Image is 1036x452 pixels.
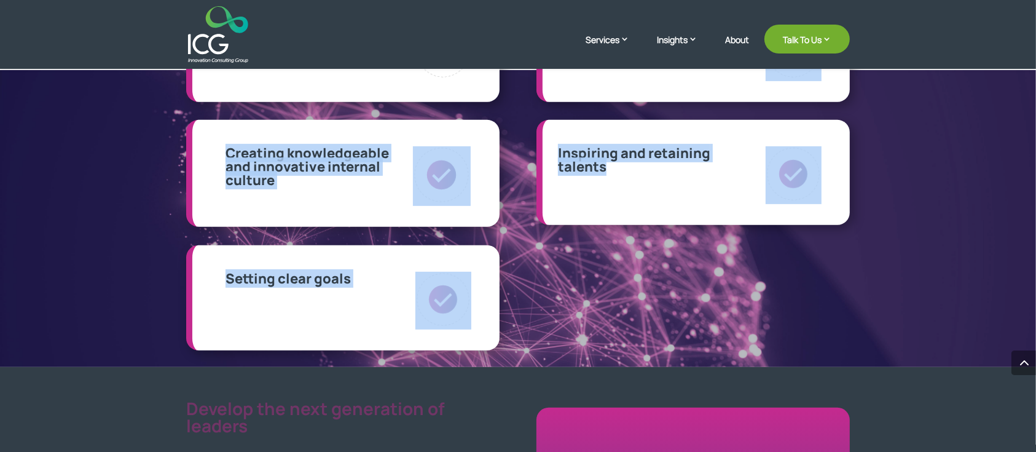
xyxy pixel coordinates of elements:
[586,34,642,63] a: Services
[764,25,850,54] a: Talk To Us
[226,146,413,187] p: Creating knowledgeable and innovative internal culture
[226,272,351,285] p: Setting clear goals
[725,36,749,63] a: About
[186,400,500,434] p: Develop the next generation of leaders
[831,319,1036,452] iframe: Chat Widget
[657,34,710,63] a: Insights
[188,6,248,63] img: ICG
[558,146,710,173] p: Inspiring and retaining talents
